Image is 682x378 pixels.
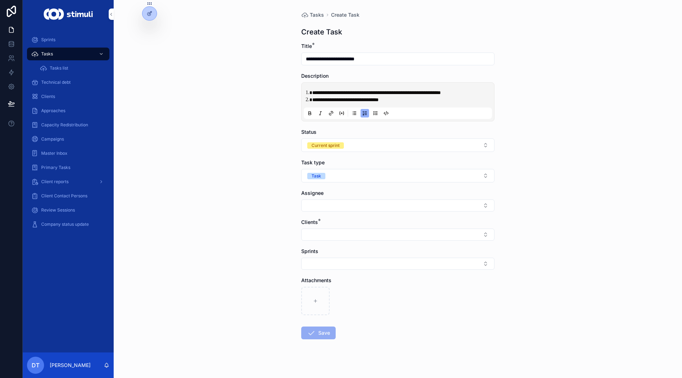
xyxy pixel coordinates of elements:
[301,229,494,241] button: Select Button
[36,62,109,75] a: Tasks list
[41,179,69,185] span: Client reports
[27,33,109,46] a: Sprints
[301,219,318,225] span: Clients
[41,51,53,57] span: Tasks
[41,80,71,85] span: Technical debt
[301,199,494,212] button: Select Button
[27,48,109,60] a: Tasks
[44,9,92,20] img: App logo
[27,119,109,131] a: Capacity Redistribution
[301,27,342,37] h1: Create Task
[41,207,75,213] span: Review Sessions
[301,159,325,165] span: Task type
[41,136,64,142] span: Campaigns
[41,165,70,170] span: Primary Tasks
[41,150,67,156] span: Master Inbox
[301,248,318,254] span: Sprints
[310,11,324,18] span: Tasks
[301,43,312,49] span: Title
[312,142,340,149] div: Current sprint
[27,175,109,188] a: Client reports
[301,169,494,182] button: Select Button
[41,37,55,43] span: Sprints
[27,104,109,117] a: Approaches
[27,76,109,89] a: Technical debt
[41,108,65,114] span: Approaches
[27,133,109,146] a: Campaigns
[301,277,331,283] span: Attachments
[27,204,109,217] a: Review Sessions
[301,258,494,270] button: Select Button
[312,173,321,179] div: Task
[41,193,87,199] span: Client Contact Persons
[27,90,109,103] a: Clients
[23,28,114,240] div: scrollable content
[27,161,109,174] a: Primary Tasks
[301,129,316,135] span: Status
[331,11,359,18] a: Create Task
[301,190,324,196] span: Assignee
[301,11,324,18] a: Tasks
[50,362,91,369] p: [PERSON_NAME]
[27,190,109,202] a: Client Contact Persons
[27,147,109,160] a: Master Inbox
[32,361,39,369] span: DT
[27,218,109,231] a: Company status update
[301,73,329,79] span: Description
[50,65,68,71] span: Tasks list
[301,138,494,152] button: Select Button
[41,122,88,128] span: Capacity Redistribution
[41,94,55,99] span: Clients
[41,221,89,227] span: Company status update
